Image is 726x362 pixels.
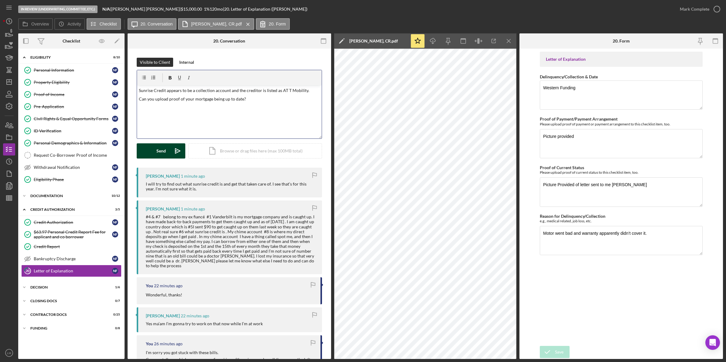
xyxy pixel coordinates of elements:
[540,116,618,121] label: Proof of Payment/Payment Arrangement
[540,74,598,79] label: Delinquency/Collection & Date
[112,79,118,85] div: N F
[540,129,703,158] textarea: Picture provided
[141,22,173,26] label: 20. Conversation
[256,18,290,30] button: 20. Form
[30,56,105,59] div: Eligibility
[349,39,398,43] div: [PERSON_NAME], CR.pdf
[156,143,166,159] div: Send
[223,7,307,12] div: | 20. Letter of Explanation ([PERSON_NAME])
[112,268,118,274] div: N F
[21,137,122,149] a: Personal Demographics & InformationNF
[213,39,245,43] div: 20. Conversation
[21,125,122,137] a: ID VerificationNF
[21,253,122,265] a: Bankruptcy DischargeNF
[540,219,703,223] div: e.g., medical related, job loss, etc.
[112,231,118,237] div: N F
[154,341,183,346] time: 2025-08-13 16:00
[146,313,180,318] div: [PERSON_NAME]
[540,177,703,207] textarea: Picture Provided of letter sent to me [PERSON_NAME]
[555,346,563,358] div: Save
[34,128,112,133] div: ID Verification
[30,326,105,330] div: Funding
[540,226,703,255] textarea: Motor went bad and warranty apparently didn’t cover it.
[21,173,122,186] a: Eligibility PhaseNF
[67,22,81,26] label: Activity
[540,80,703,110] textarea: Western Funding
[109,194,120,198] div: 10 / 12
[21,101,122,113] a: Pre-ApplicationNF
[26,269,30,273] tspan: 20
[109,299,120,303] div: 0 / 7
[137,58,173,67] button: Visible to Client
[128,18,177,30] button: 20. Conversation
[21,241,122,253] a: Credit Report
[63,39,80,43] div: Checklist
[34,92,112,97] div: Proof of Income
[140,58,170,67] div: Visible to Client
[34,153,121,158] div: Request Co-Borrower Proof of Income
[100,22,117,26] label: Checklist
[112,256,118,262] div: N F
[109,208,120,211] div: 3 / 5
[34,256,112,261] div: Bankruptcy Discharge
[146,174,180,179] div: [PERSON_NAME]
[146,321,263,326] div: Yes ma’am I’m gonna try to work on that now while I’m at work
[210,7,223,12] div: 120 mo
[112,219,118,225] div: N F
[112,91,118,97] div: N F
[146,207,180,211] div: [PERSON_NAME]
[21,161,122,173] a: Withdrawal NotificationNF
[21,88,122,101] a: Proof of IncomeNF
[34,244,121,249] div: Credit Report
[540,122,703,126] div: Please upload proof of payment or payment arrangement to this checklist item, too.
[3,347,15,359] button: LM
[146,341,153,346] div: You
[34,116,112,121] div: Civil Rights & Equal Opportunity Forms
[179,58,194,67] div: Internal
[540,170,703,175] div: Please upload proof of current status to this checklist item, too.
[112,164,118,170] div: N F
[613,39,630,43] div: 20. Form
[112,104,118,110] div: N F
[30,194,105,198] div: Documentation
[112,140,118,146] div: N F
[109,313,120,316] div: 0 / 25
[34,68,112,73] div: Personal Information
[21,149,122,161] a: Request Co-Borrower Proof of Income
[21,216,122,228] a: Credit AuthorizationNF
[34,268,112,273] div: Letter of Explanation
[30,313,105,316] div: Contractor Docs
[109,285,120,289] div: 1 / 6
[109,56,120,59] div: 8 / 10
[31,22,49,26] label: Overview
[18,18,53,30] button: Overview
[30,285,105,289] div: Decision
[181,207,205,211] time: 2025-08-13 16:25
[34,104,112,109] div: Pre-Application
[18,5,98,13] div: In Review (Underwriting, Committee, Etc.)
[139,96,320,102] p: Can you upload proof of your mortgage being up to date?
[112,128,118,134] div: N F
[546,57,697,62] div: Letter of Explanation
[146,292,182,298] p: Wonderful, thanks!
[111,7,181,12] div: [PERSON_NAME] [PERSON_NAME] |
[540,165,584,170] label: Proof of Current Status
[21,265,122,277] a: 20Letter of ExplanationNF
[102,6,110,12] b: N/A
[137,143,185,159] button: Send
[181,7,204,12] div: $15,000.00
[705,335,720,350] div: Open Intercom Messenger
[269,22,286,26] label: 20. Form
[680,3,709,15] div: Mark Complete
[21,228,122,241] a: $63.97 Personal Credit Report Fee for applicant and co borrowerNF
[112,116,118,122] div: N F
[146,283,153,288] div: You
[178,18,254,30] button: [PERSON_NAME], CR.pdf
[102,7,111,12] div: |
[181,313,209,318] time: 2025-08-13 16:04
[21,64,122,76] a: Personal InformationNF
[146,182,316,191] div: I will try to find out what sunrise credit is and get that taken care of. I see that’s for this y...
[34,80,112,85] div: Property Eligibility
[34,165,112,170] div: Withdrawal Notification
[154,283,183,288] time: 2025-08-13 16:05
